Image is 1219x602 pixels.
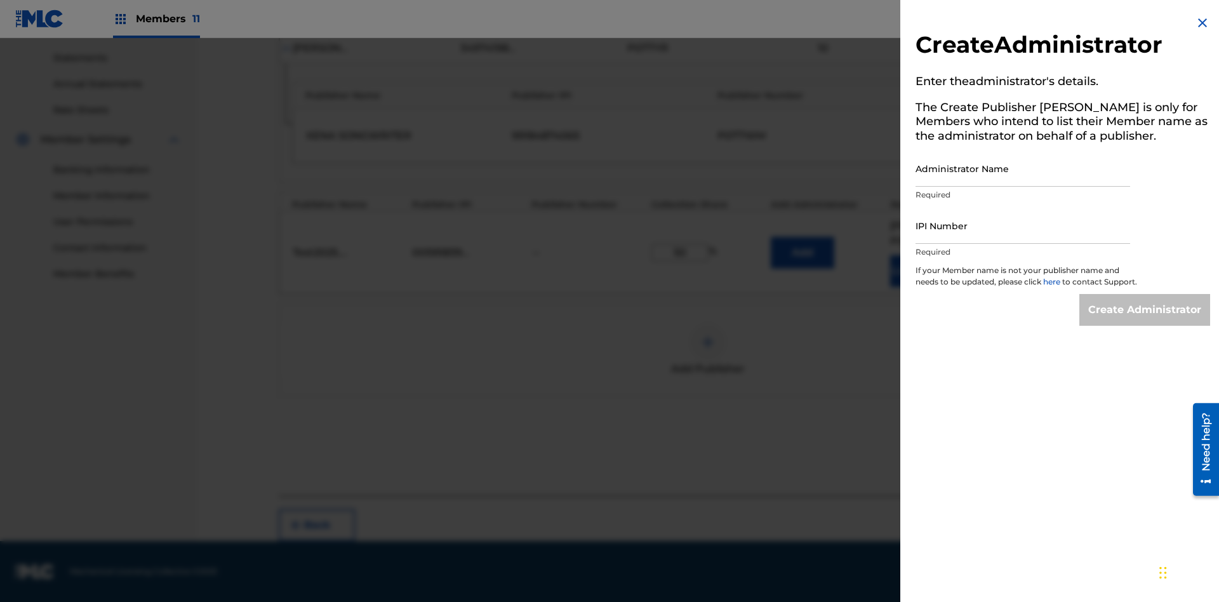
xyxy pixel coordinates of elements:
[916,246,1130,258] p: Required
[113,11,128,27] img: Top Rightsholders
[136,11,200,26] span: Members
[916,30,1210,63] h2: Create Administrator
[1159,554,1167,592] div: Drag
[1043,277,1062,286] a: here
[916,70,1210,97] h5: Enter the administrator 's details.
[15,10,64,28] img: MLC Logo
[916,97,1210,151] h5: The Create Publisher [PERSON_NAME] is only for Members who intend to list their Member name as th...
[192,13,200,25] span: 11
[1183,398,1219,502] iframe: Resource Center
[916,189,1130,201] p: Required
[916,265,1138,294] p: If your Member name is not your publisher name and needs to be updated, please click to contact S...
[1156,541,1219,602] iframe: Chat Widget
